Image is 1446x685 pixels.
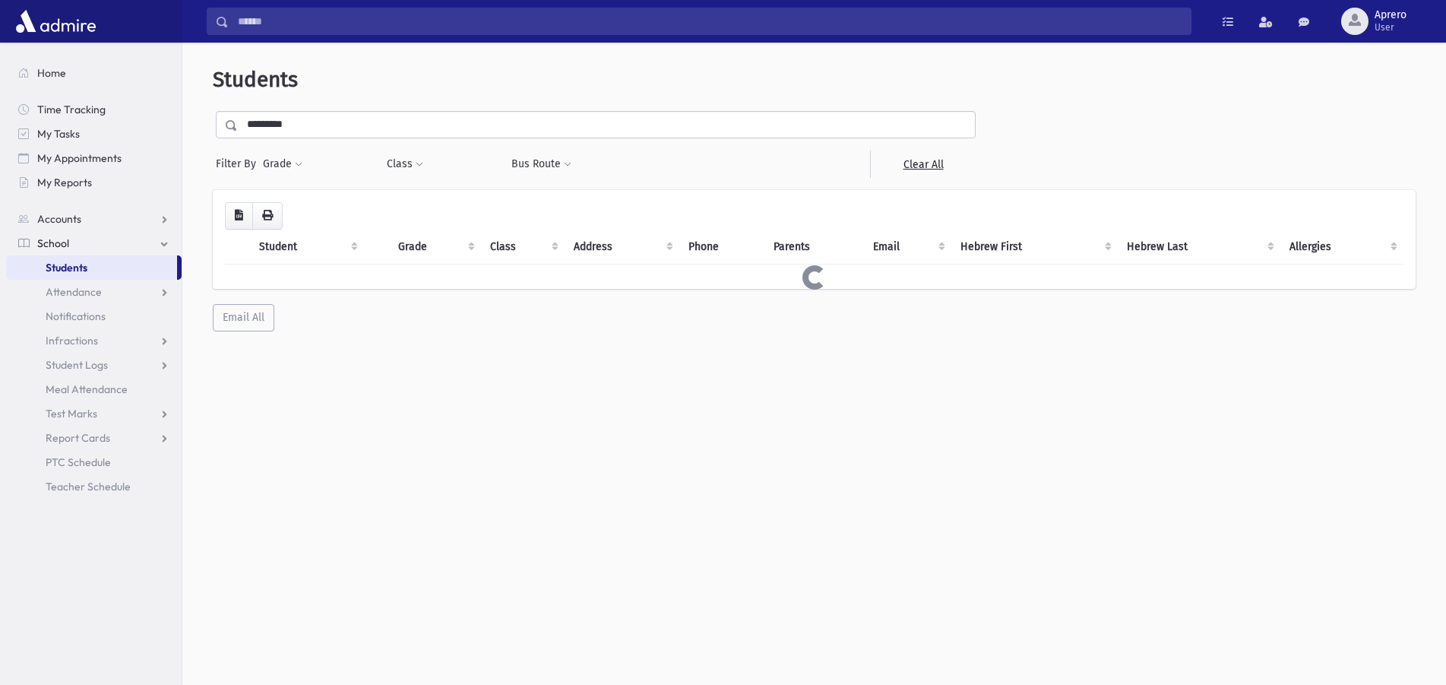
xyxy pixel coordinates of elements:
th: Phone [679,230,765,265]
span: Notifications [46,309,106,323]
input: Search [229,8,1191,35]
span: Accounts [37,212,81,226]
th: Address [565,230,679,265]
button: Class [386,151,424,178]
a: My Appointments [6,146,182,170]
th: Hebrew First [951,230,1118,265]
span: Students [46,261,87,274]
span: Home [37,66,66,80]
button: Email All [213,304,274,331]
a: Test Marks [6,401,182,426]
span: School [37,236,69,250]
a: Meal Attendance [6,377,182,401]
span: User [1375,21,1406,33]
span: Time Tracking [37,103,106,116]
th: Email [864,230,951,265]
a: Attendance [6,280,182,304]
th: Student [250,230,365,265]
span: Aprero [1375,9,1406,21]
span: My Reports [37,176,92,189]
a: My Reports [6,170,182,195]
a: Teacher Schedule [6,474,182,499]
a: Clear All [870,151,976,178]
button: Bus Route [511,151,572,178]
button: CSV [225,202,253,230]
button: Grade [262,151,303,178]
th: Class [481,230,565,265]
th: Hebrew Last [1118,230,1281,265]
span: Infractions [46,334,98,347]
a: Report Cards [6,426,182,450]
span: Report Cards [46,431,110,445]
th: Grade [389,230,481,265]
span: Student Logs [46,358,108,372]
span: Teacher Schedule [46,480,131,493]
a: School [6,231,182,255]
span: Attendance [46,285,102,299]
a: Infractions [6,328,182,353]
a: Home [6,61,182,85]
a: Accounts [6,207,182,231]
a: Students [6,255,177,280]
a: Time Tracking [6,97,182,122]
th: Parents [764,230,863,265]
span: PTC Schedule [46,455,111,469]
span: Students [213,67,298,92]
button: Print [252,202,283,230]
img: AdmirePro [12,6,100,36]
span: My Tasks [37,127,80,141]
span: Meal Attendance [46,382,128,396]
a: My Tasks [6,122,182,146]
a: Notifications [6,304,182,328]
span: My Appointments [37,151,122,165]
a: PTC Schedule [6,450,182,474]
th: Allergies [1280,230,1403,265]
span: Test Marks [46,407,97,420]
a: Student Logs [6,353,182,377]
span: Filter By [216,156,262,172]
